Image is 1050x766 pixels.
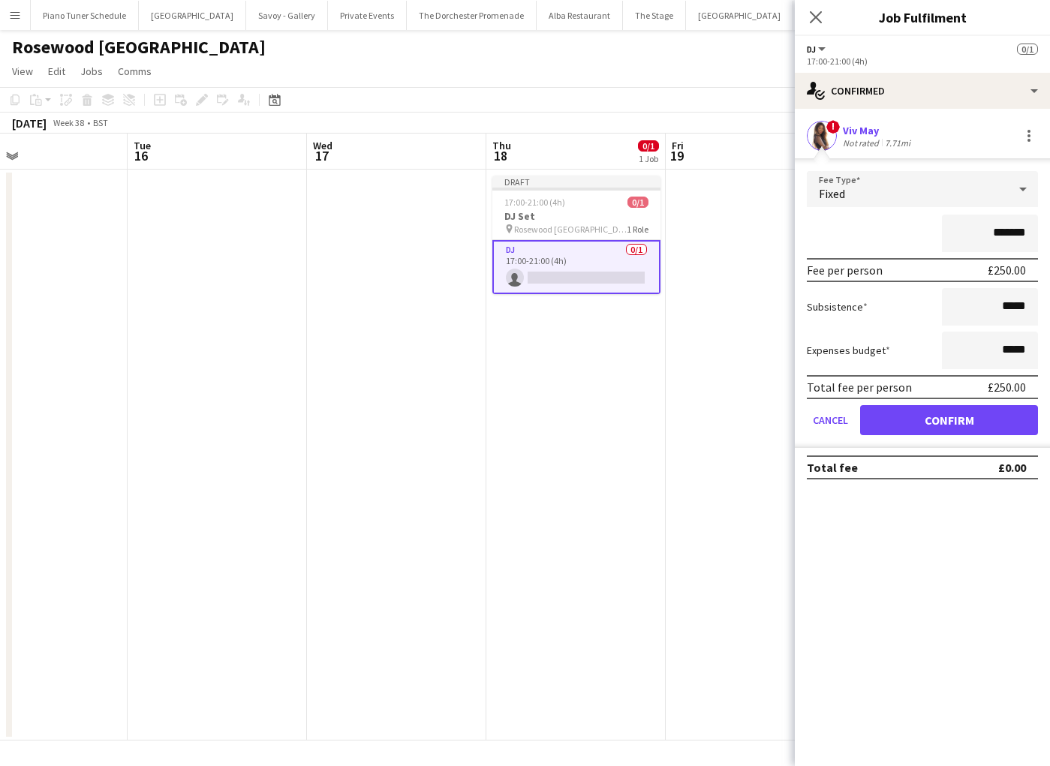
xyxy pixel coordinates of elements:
span: 19 [669,147,684,164]
div: £250.00 [988,263,1026,278]
div: Total fee per person [807,380,912,395]
div: Confirmed [795,73,1050,109]
a: Jobs [74,62,109,81]
div: £250.00 [988,380,1026,395]
app-card-role: DJ0/117:00-21:00 (4h) [492,240,660,294]
button: [GEOGRAPHIC_DATA] [686,1,793,30]
button: The Dorchester Promenade [407,1,537,30]
div: Viv May [843,124,913,137]
button: Rosewood [GEOGRAPHIC_DATA] [793,1,946,30]
span: 17 [311,147,332,164]
div: 1 Job [639,153,658,164]
span: 0/1 [638,140,659,152]
div: Draft [492,176,660,188]
label: Subsistence [807,300,868,314]
span: View [12,65,33,78]
span: Jobs [80,65,103,78]
button: Savoy - Gallery [246,1,328,30]
span: Thu [492,139,511,152]
span: 1 Role [627,224,648,235]
div: [DATE] [12,116,47,131]
button: Private Events [328,1,407,30]
span: Edit [48,65,65,78]
button: Cancel [807,405,854,435]
span: Fri [672,139,684,152]
span: Week 38 [50,117,87,128]
button: Piano Tuner Schedule [31,1,139,30]
span: ! [826,120,840,134]
span: 0/1 [627,197,648,208]
button: Alba Restaurant [537,1,623,30]
button: Confirm [860,405,1038,435]
span: Fixed [819,186,845,201]
div: 7.71mi [882,137,913,149]
h1: Rosewood [GEOGRAPHIC_DATA] [12,36,266,59]
div: £0.00 [998,460,1026,475]
app-job-card: Draft17:00-21:00 (4h)0/1DJ Set Rosewood [GEOGRAPHIC_DATA]1 RoleDJ0/117:00-21:00 (4h) [492,176,660,294]
span: Tue [134,139,151,152]
span: Comms [118,65,152,78]
span: 18 [490,147,511,164]
h3: DJ Set [492,209,660,223]
span: Wed [313,139,332,152]
div: 17:00-21:00 (4h) [807,56,1038,67]
div: BST [93,117,108,128]
span: 17:00-21:00 (4h) [504,197,565,208]
span: 16 [131,147,151,164]
a: Edit [42,62,71,81]
a: Comms [112,62,158,81]
div: Total fee [807,460,858,475]
div: Fee per person [807,263,883,278]
span: DJ [807,44,816,55]
button: DJ [807,44,828,55]
h3: Job Fulfilment [795,8,1050,27]
button: [GEOGRAPHIC_DATA] [139,1,246,30]
span: Rosewood [GEOGRAPHIC_DATA] [514,224,627,235]
button: The Stage [623,1,686,30]
span: 0/1 [1017,44,1038,55]
a: View [6,62,39,81]
div: Not rated [843,137,882,149]
label: Expenses budget [807,344,890,357]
